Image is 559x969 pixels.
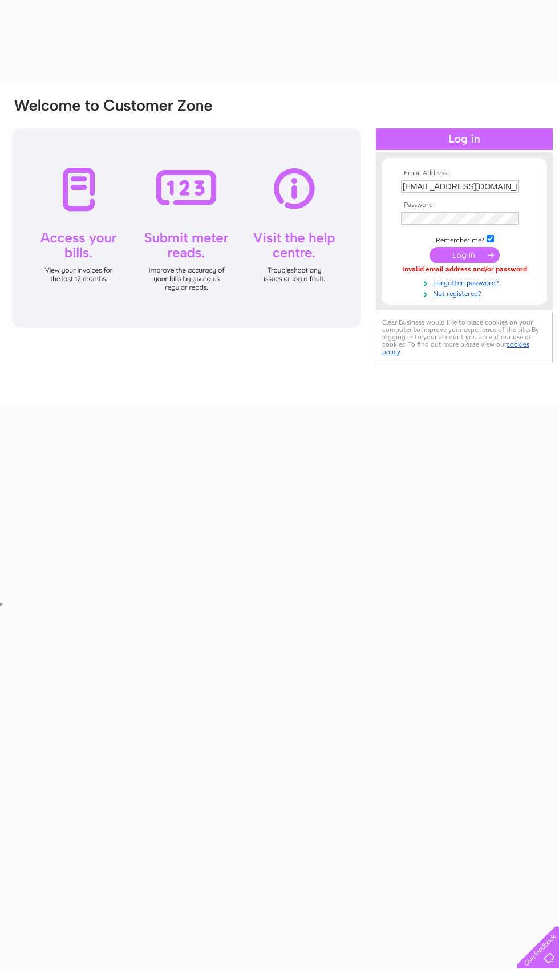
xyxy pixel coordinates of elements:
td: Remember me? [398,233,530,245]
input: Submit [430,247,500,263]
div: Invalid email address and/or password [401,266,528,274]
th: Password: [398,201,530,209]
a: Forgotten password? [401,277,530,287]
a: cookies policy [382,340,529,356]
th: Email Address: [398,169,530,177]
a: Not registered? [401,287,530,298]
div: Clear Business would like to place cookies on your computer to improve your experience of the sit... [376,313,553,362]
